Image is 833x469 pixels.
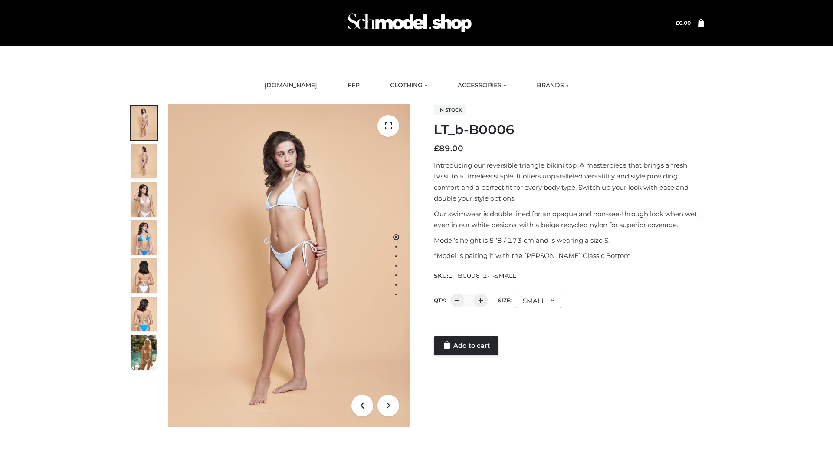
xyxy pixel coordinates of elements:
[434,105,466,115] span: In stock
[131,335,157,370] img: Arieltop_CloudNine_AzureSky2.jpg
[451,76,513,95] a: ACCESSORIES
[434,144,439,153] span: £
[168,104,410,427] img: ArielClassicBikiniTop_CloudNine_AzureSky_OW114ECO_1
[516,294,561,308] div: SMALL
[434,208,704,231] p: Our swimwear is double lined for an opaque and non-see-through look when wet, even in our white d...
[131,106,157,140] img: ArielClassicBikiniTop_CloudNine_AzureSky_OW114ECO_1-scaled.jpg
[131,258,157,293] img: ArielClassicBikiniTop_CloudNine_AzureSky_OW114ECO_7-scaled.jpg
[434,122,704,138] h1: LT_b-B0006
[131,182,157,217] img: ArielClassicBikiniTop_CloudNine_AzureSky_OW114ECO_3-scaled.jpg
[448,272,516,280] span: LT_B0006_2-_-SMALL
[341,76,366,95] a: FFP
[258,76,324,95] a: [DOMAIN_NAME]
[434,297,446,304] label: QTY:
[676,20,691,26] a: £0.00
[344,6,475,40] img: Schmodel Admin 964
[131,297,157,331] img: ArielClassicBikiniTop_CloudNine_AzureSky_OW114ECO_8-scaled.jpg
[434,250,704,261] p: *Model is pairing it with the [PERSON_NAME] Classic Bottom
[131,144,157,178] img: ArielClassicBikiniTop_CloudNine_AzureSky_OW114ECO_2-scaled.jpg
[131,220,157,255] img: ArielClassicBikiniTop_CloudNine_AzureSky_OW114ECO_4-scaled.jpg
[434,144,463,153] bdi: 89.00
[434,160,704,204] p: Introducing our reversible triangle bikini top. A masterpiece that brings a fresh twist to a time...
[384,76,434,95] a: CLOTHING
[530,76,575,95] a: BRANDS
[434,235,704,246] p: Model’s height is 5 ‘8 / 173 cm and is wearing a size S.
[676,20,691,26] bdi: 0.00
[498,297,512,304] label: Size:
[434,336,498,355] a: Add to cart
[676,20,679,26] span: £
[434,271,517,281] span: SKU:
